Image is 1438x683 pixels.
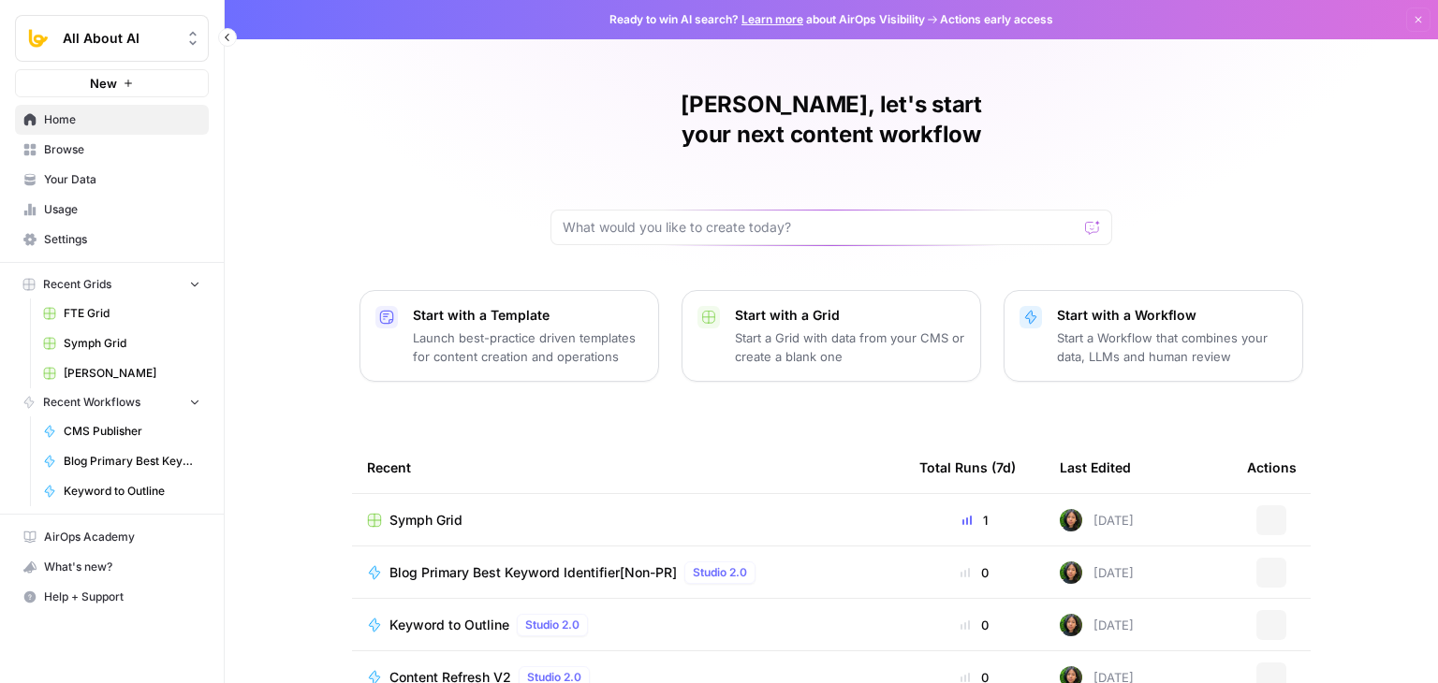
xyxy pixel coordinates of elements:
p: Start with a Grid [735,306,965,325]
a: Home [15,105,209,135]
img: 71gc9am4ih21sqe9oumvmopgcasf [1060,614,1082,636]
a: AirOps Academy [15,522,209,552]
p: Start with a Workflow [1057,306,1287,325]
p: Launch best-practice driven templates for content creation and operations [413,328,643,366]
span: Symph Grid [64,335,200,352]
span: Keyword to Outline [389,616,509,634]
div: Last Edited [1060,442,1131,493]
p: Start a Workflow that combines your data, LLMs and human review [1057,328,1287,366]
span: Keyword to Outline [64,483,200,500]
h1: [PERSON_NAME], let's start your next content workflow [550,90,1112,150]
span: Usage [44,201,200,218]
span: Studio 2.0 [525,617,580,633]
span: Actions early access [940,11,1053,28]
div: What's new? [16,553,208,581]
div: Actions [1247,442,1297,493]
div: 0 [919,616,1030,634]
button: Recent Workflows [15,388,209,416]
img: 71gc9am4ih21sqe9oumvmopgcasf [1060,509,1082,531]
div: [DATE] [1060,561,1134,584]
button: New [15,69,209,97]
div: [DATE] [1060,614,1134,636]
a: [PERSON_NAME] [35,358,209,388]
a: Keyword to Outline [35,476,209,506]
span: [PERSON_NAME] [64,365,200,382]
button: Start with a WorkflowStart a Workflow that combines your data, LLMs and human review [1004,290,1303,382]
a: Settings [15,225,209,254]
a: Keyword to OutlineStudio 2.0 [367,614,889,636]
a: Blog Primary Best Keyword Identifier[Non-PR]Studio 2.0 [367,561,889,584]
span: Studio 2.0 [693,564,747,581]
button: Start with a TemplateLaunch best-practice driven templates for content creation and operations [359,290,659,382]
span: Ready to win AI search? about AirOps Visibility [609,11,925,28]
span: Symph Grid [389,511,462,530]
span: Recent Grids [43,276,111,293]
a: FTE Grid [35,298,209,328]
input: What would you like to create today? [563,218,1078,237]
p: Start with a Template [413,306,643,325]
span: AirOps Academy [44,529,200,545]
div: Recent [367,442,889,493]
div: [DATE] [1060,509,1134,531]
img: 71gc9am4ih21sqe9oumvmopgcasf [1060,561,1082,584]
a: Blog Primary Best Keyword Identifier[Non-PR] [35,446,209,476]
span: Your Data [44,171,200,188]
button: What's new? [15,552,209,582]
div: 1 [919,511,1030,530]
a: Symph Grid [35,328,209,358]
a: CMS Publisher [35,416,209,446]
a: Usage [15,195,209,225]
span: All About AI [63,29,176,48]
span: Recent Workflows [43,394,140,411]
span: Settings [44,231,200,248]
button: Workspace: All About AI [15,15,209,62]
a: Symph Grid [367,511,889,530]
button: Help + Support [15,582,209,612]
span: Blog Primary Best Keyword Identifier[Non-PR] [64,453,200,470]
p: Start a Grid with data from your CMS or create a blank one [735,328,965,366]
button: Recent Grids [15,270,209,298]
a: Learn more [741,12,803,26]
div: 0 [919,563,1030,582]
span: Help + Support [44,589,200,605]
span: Browse [44,141,200,158]
img: All About AI Logo [22,22,55,55]
a: Your Data [15,165,209,195]
span: Home [44,111,200,128]
span: Blog Primary Best Keyword Identifier[Non-PR] [389,563,677,582]
span: FTE Grid [64,305,200,322]
button: Start with a GridStart a Grid with data from your CMS or create a blank one [682,290,981,382]
span: CMS Publisher [64,423,200,440]
span: New [90,74,117,93]
a: Browse [15,135,209,165]
div: Total Runs (7d) [919,442,1016,493]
